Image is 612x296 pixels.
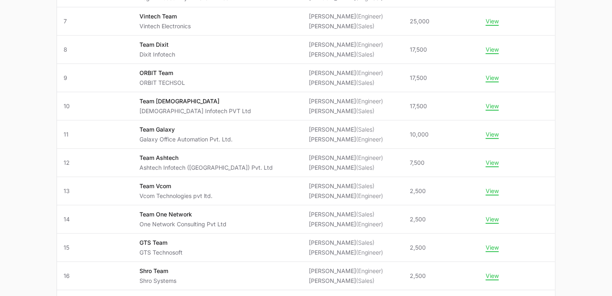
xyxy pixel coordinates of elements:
span: 2,500 [410,244,426,252]
li: [PERSON_NAME] [309,135,383,143]
span: (Engineer) [356,249,383,256]
span: 7,500 [410,159,425,167]
button: View [486,18,499,25]
span: (Sales) [356,126,375,133]
li: [PERSON_NAME] [309,267,383,275]
p: ORBIT Team [139,69,185,77]
li: [PERSON_NAME] [309,164,383,172]
span: 15 [64,244,126,252]
span: 7 [64,17,126,25]
span: (Engineer) [356,69,383,76]
button: View [486,102,499,110]
li: [PERSON_NAME] [309,69,383,77]
p: Dixit Infotech [139,50,175,59]
p: Team Dixit [139,41,175,49]
button: View [486,159,499,166]
p: Vcom Technologies pvt ltd. [139,192,212,200]
li: [PERSON_NAME] [309,107,383,115]
span: (Sales) [356,51,375,58]
span: 2,500 [410,215,426,223]
p: Team Ashtech [139,154,273,162]
button: View [486,244,499,251]
span: (Sales) [356,23,375,30]
button: View [486,272,499,280]
span: (Sales) [356,79,375,86]
span: (Sales) [356,239,375,246]
p: Team [DEMOGRAPHIC_DATA] [139,97,251,105]
span: 17,500 [410,46,427,54]
span: (Engineer) [356,98,383,105]
span: (Sales) [356,211,375,218]
p: Galaxy Office Automation Pvt. Ltd. [139,135,233,143]
li: [PERSON_NAME] [309,210,383,219]
span: (Engineer) [356,221,383,228]
span: 2,500 [410,272,426,280]
button: View [486,216,499,223]
p: ORBIT TECHSOL [139,79,185,87]
p: Ashtech Infotech ([GEOGRAPHIC_DATA]) Pvt. Ltd [139,164,273,172]
span: 9 [64,74,126,82]
li: [PERSON_NAME] [309,41,383,49]
p: Shro Systems [139,277,176,285]
span: 2,500 [410,187,426,195]
span: 25,000 [410,17,429,25]
span: (Engineer) [356,192,383,199]
span: (Engineer) [356,13,383,20]
span: 11 [64,130,126,139]
li: [PERSON_NAME] [309,125,383,134]
p: GTS Technosoft [139,248,183,257]
span: 16 [64,272,126,280]
span: 14 [64,215,126,223]
span: 17,500 [410,74,427,82]
span: (Engineer) [356,267,383,274]
button: View [486,74,499,82]
li: [PERSON_NAME] [309,248,383,257]
span: (Engineer) [356,154,383,161]
span: 17,500 [410,102,427,110]
button: View [486,131,499,138]
span: (Sales) [356,182,375,189]
li: [PERSON_NAME] [309,192,383,200]
li: [PERSON_NAME] [309,182,383,190]
p: Team Galaxy [139,125,233,134]
li: [PERSON_NAME] [309,154,383,162]
span: 8 [64,46,126,54]
span: 10,000 [410,130,429,139]
p: Vintech Team [139,12,191,20]
p: [DEMOGRAPHIC_DATA] Infotech PVT Ltd [139,107,251,115]
span: 13 [64,187,126,195]
span: 12 [64,159,126,167]
button: View [486,187,499,195]
button: View [486,46,499,53]
p: Shro Team [139,267,176,275]
li: [PERSON_NAME] [309,22,383,30]
span: (Sales) [356,164,375,171]
li: [PERSON_NAME] [309,97,383,105]
li: [PERSON_NAME] [309,79,383,87]
li: [PERSON_NAME] [309,220,383,228]
li: [PERSON_NAME] [309,239,383,247]
span: (Engineer) [356,41,383,48]
li: [PERSON_NAME] [309,277,383,285]
p: GTS Team [139,239,183,247]
span: (Sales) [356,107,375,114]
li: [PERSON_NAME] [309,12,383,20]
span: 10 [64,102,126,110]
p: Team One Network [139,210,226,219]
span: (Engineer) [356,136,383,143]
li: [PERSON_NAME] [309,50,383,59]
span: (Sales) [356,277,375,284]
p: One Network Consulting Pvt Ltd [139,220,226,228]
p: Vintech Electronics [139,22,191,30]
p: Team Vcom [139,182,212,190]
